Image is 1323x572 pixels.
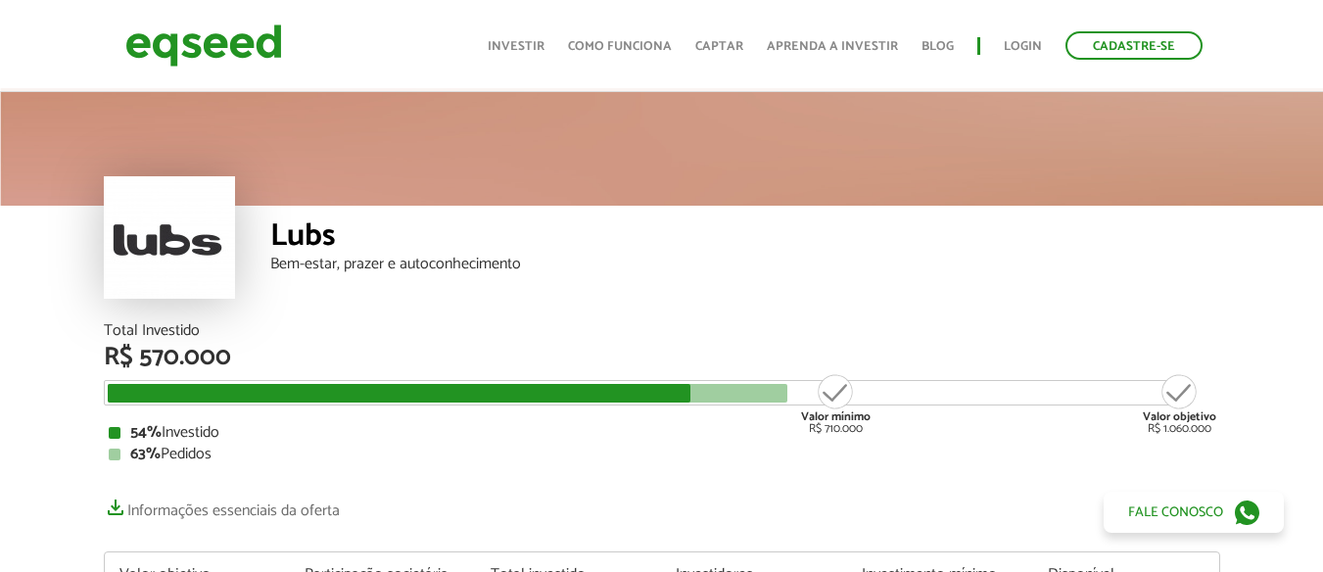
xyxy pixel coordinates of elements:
img: EqSeed [125,20,282,71]
a: Aprenda a investir [767,40,898,53]
a: Fale conosco [1104,492,1284,533]
a: Cadastre-se [1065,31,1203,60]
strong: 54% [130,419,162,446]
div: Lubs [270,220,1220,257]
a: Como funciona [568,40,672,53]
a: Captar [695,40,743,53]
a: Investir [488,40,544,53]
div: Bem-estar, prazer e autoconhecimento [270,257,1220,272]
div: Investido [109,425,1215,441]
div: R$ 570.000 [104,345,1220,370]
strong: 63% [130,441,161,467]
div: Total Investido [104,323,1220,339]
div: Pedidos [109,447,1215,462]
a: Informações essenciais da oferta [104,492,340,519]
a: Blog [921,40,954,53]
strong: Valor objetivo [1143,407,1216,426]
a: Login [1004,40,1042,53]
div: R$ 1.060.000 [1143,372,1216,435]
div: R$ 710.000 [799,372,873,435]
strong: Valor mínimo [801,407,871,426]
